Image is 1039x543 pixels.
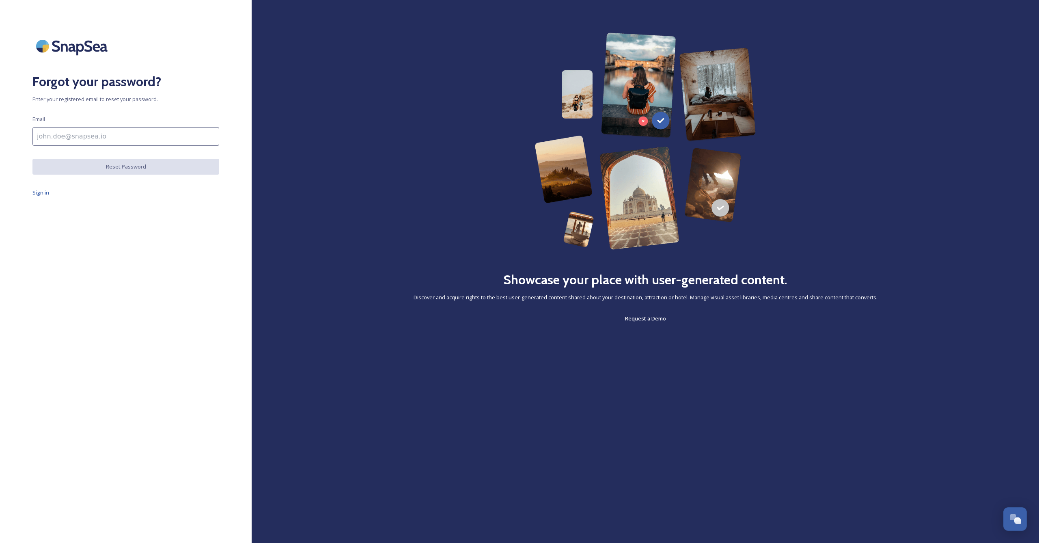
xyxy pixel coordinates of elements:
[535,32,756,250] img: 63b42ca75bacad526042e722_Group%20154-p-800.png
[32,188,219,197] a: Sign in
[625,314,666,323] a: Request a Demo
[32,189,49,196] span: Sign in
[32,32,114,60] img: SnapSea Logo
[503,270,787,290] h2: Showcase your place with user-generated content.
[32,127,219,146] input: john.doe@snapsea.io
[32,159,219,175] button: Reset Password
[32,115,45,123] span: Email
[414,294,877,301] span: Discover and acquire rights to the best user-generated content shared about your destination, att...
[32,72,219,91] h2: Forgot your password?
[625,315,666,322] span: Request a Demo
[1003,507,1027,531] button: Open Chat
[32,95,219,103] span: Enter your registered email to reset your password.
